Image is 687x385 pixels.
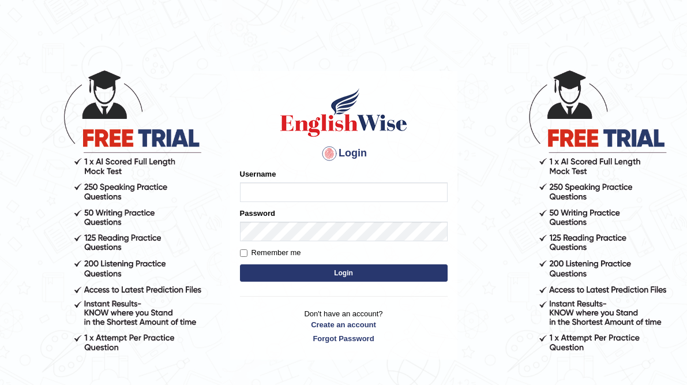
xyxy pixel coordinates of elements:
input: Remember me [240,249,247,257]
h4: Login [240,144,448,163]
img: Logo of English Wise sign in for intelligent practice with AI [278,87,410,139]
label: Password [240,208,275,219]
button: Login [240,264,448,282]
label: Username [240,169,276,180]
label: Remember me [240,247,301,259]
a: Create an account [240,319,448,330]
a: Forgot Password [240,333,448,344]
p: Don't have an account? [240,308,448,344]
